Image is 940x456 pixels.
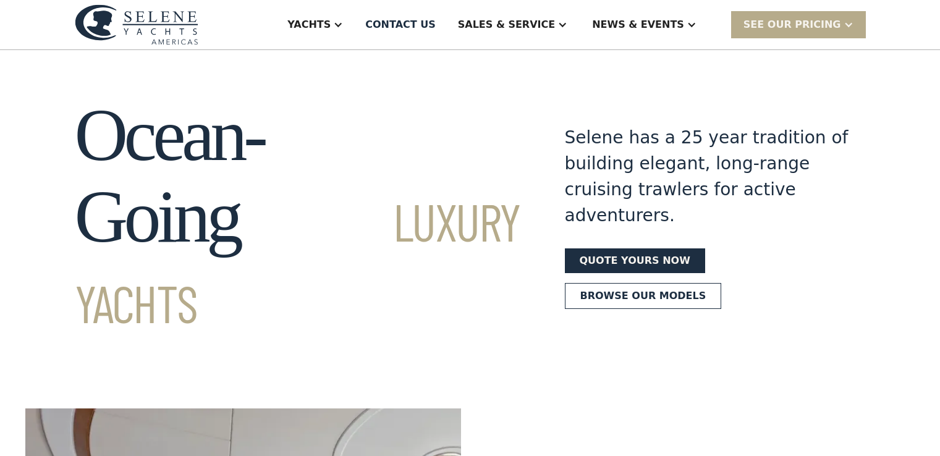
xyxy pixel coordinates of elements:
img: logo [75,4,198,44]
a: Quote yours now [565,248,705,273]
div: Yachts [287,17,331,32]
div: News & EVENTS [592,17,684,32]
div: SEE Our Pricing [731,11,866,38]
h1: Ocean-Going [75,95,520,339]
div: Contact US [365,17,436,32]
a: Browse our models [565,283,722,309]
span: Luxury Yachts [75,190,520,334]
div: SEE Our Pricing [743,17,841,32]
div: Sales & Service [458,17,555,32]
div: Selene has a 25 year tradition of building elegant, long-range cruising trawlers for active adven... [565,125,849,229]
